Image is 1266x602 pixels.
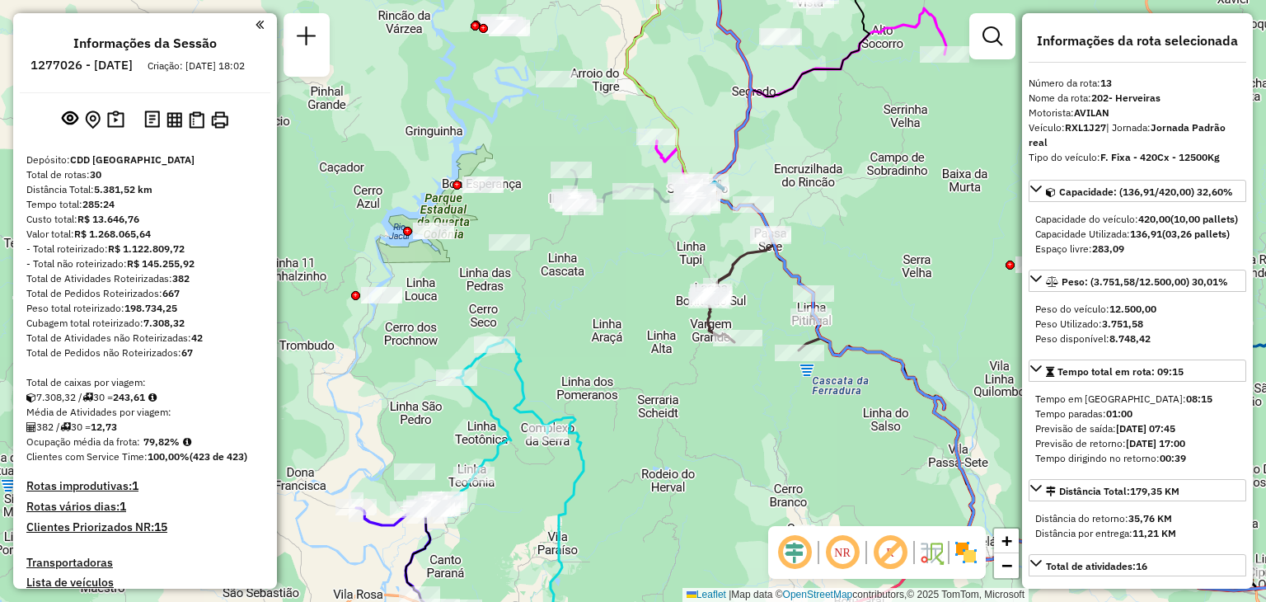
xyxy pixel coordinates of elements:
strong: 24 [1113,587,1124,600]
div: - Total roteirizado: [26,242,264,256]
strong: F. Fixa - 420Cx - 12500Kg [1100,151,1220,163]
div: 382 / 30 = [26,420,264,435]
h4: Informações da Sessão [73,35,217,51]
div: Capacidade Utilizada: [1035,227,1240,242]
span: Ocupação média da frota: [26,435,140,448]
em: Média calculada utilizando a maior ocupação (%Peso ou %Cubagem) de cada rota da sessão. Rotas cro... [183,437,191,447]
img: Exibir/Ocultar setores [953,539,979,566]
button: Painel de Sugestão [104,107,128,133]
strong: 35,76 KM [1128,512,1172,524]
span: Clientes com Service Time: [26,450,148,463]
div: 7.308,32 / 30 = [26,390,264,405]
div: Distância Total: [26,182,264,197]
span: Exibir rótulo [870,533,910,572]
span: Capacidade: (136,91/420,00) 32,60% [1059,186,1233,198]
h4: Informações da rota selecionada [1029,33,1246,49]
h4: Transportadoras [26,556,264,570]
strong: 30 [90,168,101,181]
a: Total de atividades:16 [1029,554,1246,576]
div: Peso Utilizado: [1035,317,1240,332]
strong: 08:15 [1186,393,1212,405]
strong: 100,00% [148,450,190,463]
i: Total de Atividades [26,422,36,432]
strong: R$ 145.255,92 [127,257,195,270]
div: Distância do retorno: [1035,511,1240,526]
strong: R$ 1.268.065,64 [74,228,151,240]
div: Peso: (3.751,58/12.500,00) 30,01% [1029,295,1246,353]
strong: (03,26 pallets) [1162,228,1230,240]
strong: AVILAN [1074,106,1109,119]
strong: 79,82% [143,435,180,448]
a: Clique aqui para minimizar o painel [256,15,264,34]
button: Visualizar relatório de Roteirização [163,108,185,130]
strong: 13 [1100,77,1112,89]
h4: Lista de veículos [26,576,264,590]
div: Média de Atividades por viagem: [26,405,264,420]
strong: R$ 13.646,76 [77,213,139,225]
div: Espaço livre: [1035,242,1240,256]
strong: CDD [GEOGRAPHIC_DATA] [70,153,195,166]
h4: Clientes Priorizados NR: [26,520,264,534]
span: Total de atividades: [1046,560,1147,572]
strong: (10,00 pallets) [1170,213,1238,225]
strong: 382 [172,272,190,285]
strong: 5.381,52 km [94,183,152,195]
div: Nome da rota: [1029,91,1246,106]
strong: 202- Herveiras [1091,92,1160,104]
div: Map data © contributors,© 2025 TomTom, Microsoft [682,588,1029,602]
a: Leaflet [687,589,726,600]
strong: R$ 1.122.809,72 [108,242,185,255]
strong: 1 [132,478,138,493]
button: Imprimir Rotas [208,108,232,132]
strong: 12.500,00 [1109,303,1156,315]
strong: 283,09 [1092,242,1124,255]
div: Tempo dirigindo no retorno: [1035,451,1240,466]
div: Atividade não roteirizada - CANCHA DE BOCHA OLIV [489,234,530,251]
div: Depósito: [26,153,264,167]
strong: 8.748,42 [1109,332,1151,345]
strong: 1 [120,499,126,514]
i: Meta Caixas/viagem: 227,95 Diferença: 15,66 [148,393,157,402]
div: Atividade não roteirizada - MAIRA MUNDT [413,223,454,239]
strong: 198.734,25 [124,302,177,314]
a: Zoom out [994,553,1019,578]
a: Exibir filtros [976,20,1009,53]
div: Tipo do veículo: [1029,150,1246,165]
a: Tempo total em rota: 09:15 [1029,360,1246,382]
a: Zoom in [994,529,1019,553]
div: Atividade não roteirizada - NILTON LUIZ HAAS [536,71,577,87]
div: Total de caixas por viagem: [26,375,264,390]
div: Atividade não roteirizada - SERGIO MARCOS PADILH [1015,256,1057,273]
div: Tempo total em rota: 09:15 [1029,385,1246,473]
strong: 42 [191,332,203,344]
strong: RXL1J27 [1065,121,1106,134]
i: Total de rotas [82,393,93,402]
i: Total de rotas [60,422,71,432]
strong: 136,91 [1130,228,1162,240]
strong: 67 [181,346,193,359]
div: Criação: [DATE] 18:02 [141,59,251,73]
strong: 285:24 [82,198,115,210]
strong: 00:39 [1160,452,1186,464]
strong: 01:00 [1106,407,1132,420]
span: | Jornada: [1029,121,1226,148]
button: Logs desbloquear sessão [141,107,163,133]
strong: [DATE] 17:00 [1126,437,1185,449]
i: Cubagem total roteirizado [26,393,36,402]
div: Total de Pedidos não Roteirizados: [26,346,264,360]
span: Tempo total em rota: 09:15 [1057,365,1184,378]
div: Tempo paradas: [1035,407,1240,421]
h4: Rotas vários dias: [26,500,264,514]
div: Valor total: [26,227,264,242]
div: Atividade não roteirizada - SABRINA TUCHTENHAGEN [361,287,402,303]
div: Veículo: [1029,120,1246,150]
a: Capacidade: (136,91/420,00) 32,60% [1029,180,1246,202]
a: Distância Total:179,35 KM [1029,479,1246,501]
span: + [1001,530,1012,551]
div: Custo total: [26,212,264,227]
div: Total de Atividades Roteirizadas: [26,271,264,286]
h6: 1277026 - [DATE] [30,58,133,73]
span: Peso do veículo: [1035,303,1156,315]
strong: 11,21 KM [1132,527,1176,539]
strong: (423 de 423) [190,450,247,463]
